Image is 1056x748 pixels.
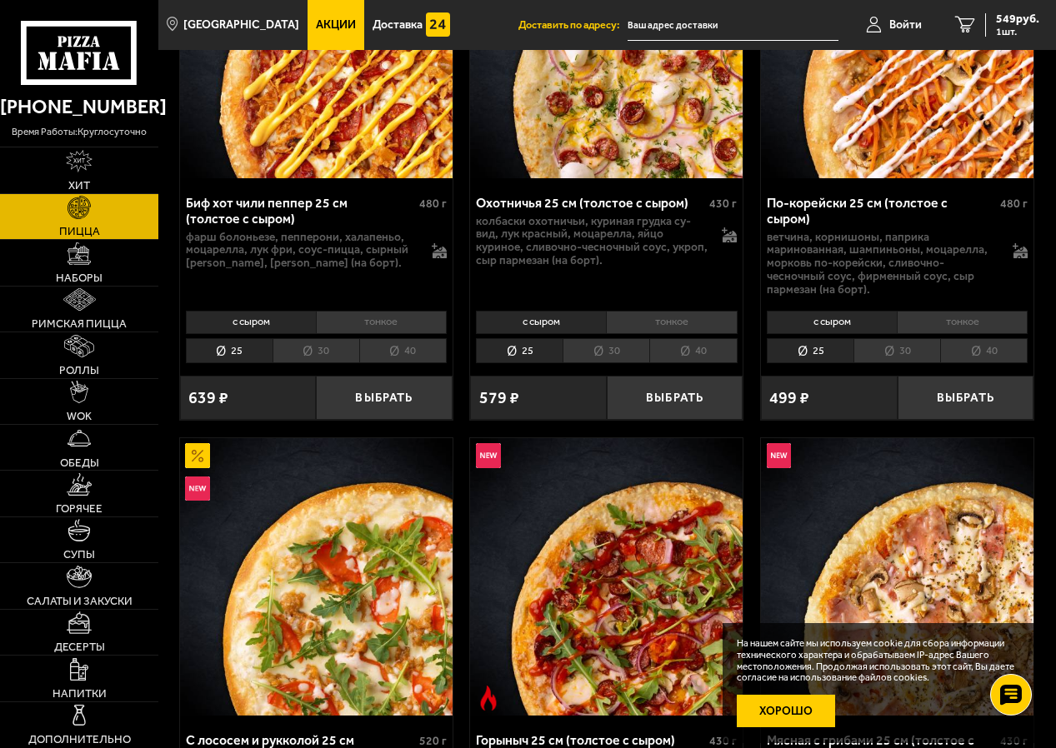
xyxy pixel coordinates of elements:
div: Охотничья 25 см (толстое с сыром) [476,195,705,211]
span: Наборы [56,272,103,283]
img: С лососем и рукколой 25 см (толстое с сыром) [180,438,453,716]
li: тонкое [897,311,1028,334]
span: 480 г [1000,197,1028,211]
button: Выбрать [316,376,452,419]
span: Салаты и закуски [27,596,133,606]
li: с сыром [476,311,606,334]
img: Акционный [185,443,210,468]
img: Новинка [476,443,501,468]
img: Острое блюдо [476,686,501,711]
li: 25 [476,338,563,364]
span: Хит [68,180,90,191]
span: WOK [67,411,92,421]
img: Горыныч 25 см (толстое с сыром) [470,438,743,716]
p: фарш болоньезе, пепперони, халапеньо, моцарелла, лук фри, соус-пицца, сырный [PERSON_NAME], [PERS... [186,231,421,271]
input: Ваш адрес доставки [628,10,838,41]
span: 549 руб. [996,13,1039,25]
button: Выбрать [607,376,743,419]
li: тонкое [606,311,737,334]
span: Обеды [60,457,99,468]
span: Доставить по адресу: [518,20,628,31]
span: 480 г [419,197,447,211]
li: 30 [563,338,649,364]
span: Доставка [373,19,423,31]
img: Новинка [185,476,210,501]
div: Биф хот чили пеппер 25 см (толстое с сыром) [186,195,415,227]
span: 499 ₽ [769,390,809,406]
div: Горыныч 25 см (толстое с сыром) [476,732,705,748]
span: Горячее [56,503,103,514]
div: По-корейски 25 см (толстое с сыром) [767,195,996,227]
p: На нашем сайте мы используем cookie для сбора информации технического характера и обрабатываем IP... [737,638,1016,684]
span: Десерты [54,641,105,652]
li: 25 [767,338,853,364]
img: Мясная с грибами 25 см (толстое с сыром) [761,438,1033,716]
span: Акции [316,19,356,31]
a: НовинкаМясная с грибами 25 см (толстое с сыром) [761,438,1033,716]
span: Напитки [53,688,107,699]
span: 430 г [709,734,737,748]
span: Супы [63,549,95,560]
li: 40 [359,338,447,364]
li: 40 [649,338,737,364]
span: 1 шт. [996,27,1039,37]
span: Дополнительно [28,734,131,745]
li: 25 [186,338,273,364]
li: с сыром [186,311,316,334]
button: Выбрать [898,376,1033,419]
span: 579 ₽ [479,390,519,406]
a: НовинкаОстрое блюдоГорыныч 25 см (толстое с сыром) [470,438,743,716]
span: [GEOGRAPHIC_DATA] [183,19,299,31]
span: 430 г [709,197,737,211]
li: с сыром [767,311,897,334]
a: АкционныйНовинкаС лососем и рукколой 25 см (толстое с сыром) [180,438,453,716]
li: 40 [940,338,1028,364]
button: Хорошо [737,695,836,728]
li: 30 [853,338,940,364]
span: Роллы [59,365,99,376]
li: 30 [273,338,359,364]
p: колбаски охотничьи, куриная грудка су-вид, лук красный, моцарелла, яйцо куриное, сливочно-чесночн... [476,215,711,267]
span: 520 г [419,734,447,748]
img: Новинка [767,443,792,468]
img: 15daf4d41897b9f0e9f617042186c801.svg [426,12,451,37]
li: тонкое [316,311,447,334]
p: ветчина, корнишоны, паприка маринованная, шампиньоны, моцарелла, морковь по-корейски, сливочно-че... [767,231,1002,297]
span: Римская пицца [32,318,127,329]
span: Пицца [59,226,100,237]
span: Войти [889,19,922,31]
span: 639 ₽ [188,390,228,406]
